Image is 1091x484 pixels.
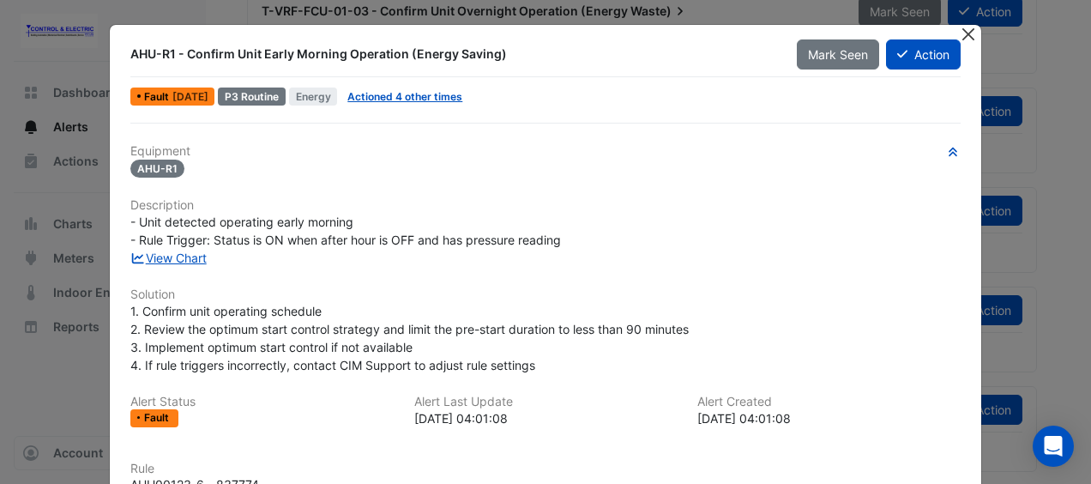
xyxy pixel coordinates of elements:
[797,39,879,70] button: Mark Seen
[130,45,775,63] div: AHU-R1 - Confirm Unit Early Morning Operation (Energy Saving)
[289,88,338,106] span: Energy
[697,395,961,409] h6: Alert Created
[414,409,678,427] div: [DATE] 04:01:08
[697,409,961,427] div: [DATE] 04:01:08
[218,88,286,106] div: P3 Routine
[130,198,961,213] h6: Description
[130,395,394,409] h6: Alert Status
[1033,426,1074,467] div: Open Intercom Messenger
[414,395,678,409] h6: Alert Last Update
[808,47,868,62] span: Mark Seen
[172,90,208,103] span: Tue 19-Aug-2025 04:01 AEST
[144,413,172,423] span: Fault
[130,462,961,476] h6: Rule
[130,251,207,265] a: View Chart
[130,215,561,247] span: - Unit detected operating early morning - Rule Trigger: Status is ON when after hour is OFF and h...
[960,25,978,43] button: Close
[347,90,462,103] a: Actioned 4 other times
[130,304,689,372] span: 1. Confirm unit operating schedule 2. Review the optimum start control strategy and limit the pre...
[886,39,961,70] button: Action
[144,92,172,102] span: Fault
[130,287,961,302] h6: Solution
[130,160,184,178] span: AHU-R1
[130,144,961,159] h6: Equipment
